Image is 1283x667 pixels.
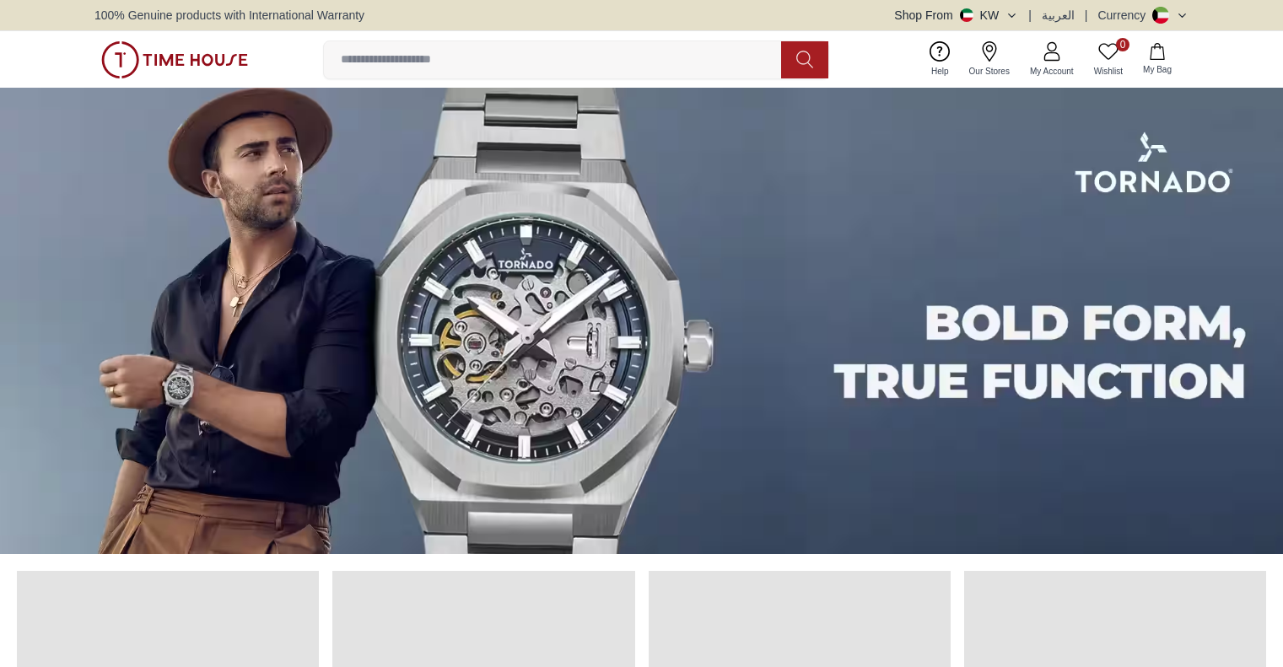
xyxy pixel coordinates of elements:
[1023,65,1081,78] span: My Account
[1084,38,1133,81] a: 0Wishlist
[1042,7,1075,24] button: العربية
[1116,38,1129,51] span: 0
[1133,40,1182,79] button: My Bag
[1087,65,1129,78] span: Wishlist
[1085,7,1088,24] span: |
[925,65,956,78] span: Help
[1028,7,1032,24] span: |
[921,38,959,81] a: Help
[101,41,248,78] img: ...
[1136,63,1178,76] span: My Bag
[1097,7,1152,24] div: Currency
[960,8,973,22] img: Kuwait
[962,65,1016,78] span: Our Stores
[894,7,1018,24] button: Shop FromKW
[959,38,1020,81] a: Our Stores
[94,7,364,24] span: 100% Genuine products with International Warranty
